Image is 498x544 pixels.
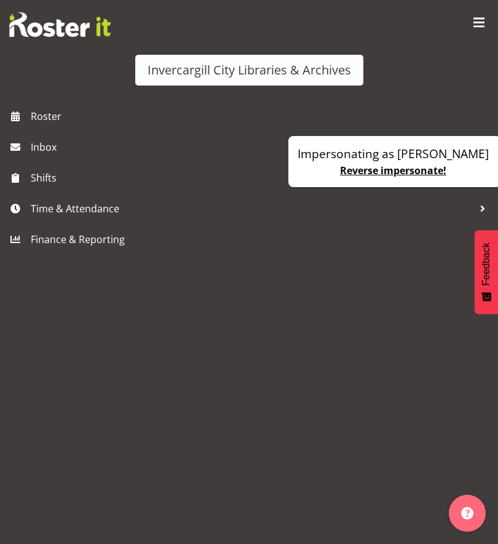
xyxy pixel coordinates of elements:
[298,145,489,163] p: Impersonating as [PERSON_NAME]
[148,61,351,79] div: Invercargill City Libraries & Archives
[31,107,492,126] span: Roster
[481,242,492,286] span: Feedback
[9,12,111,37] img: Rosterit website logo
[31,230,473,249] span: Finance & Reporting
[475,230,498,314] button: Feedback - Show survey
[31,169,473,187] span: Shifts
[31,199,473,218] span: Time & Attendance
[340,164,446,177] a: Reverse impersonate!
[461,507,473,519] img: help-xxl-2.png
[31,138,480,156] span: Inbox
